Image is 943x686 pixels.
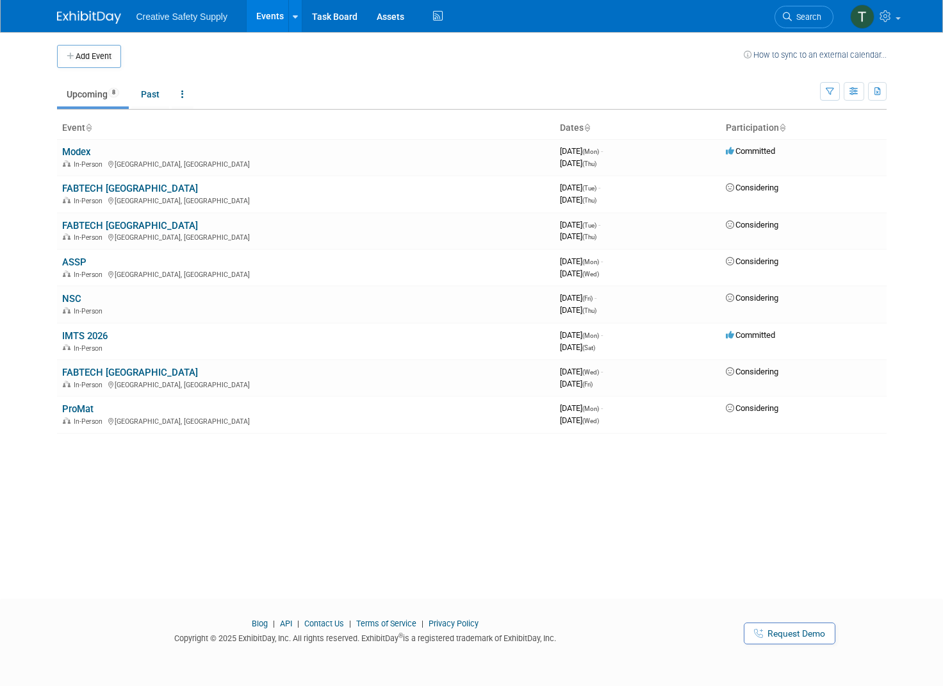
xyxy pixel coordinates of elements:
[418,619,427,628] span: |
[62,403,94,415] a: ProMat
[62,220,198,231] a: FABTECH [GEOGRAPHIC_DATA]
[74,271,106,279] span: In-Person
[726,146,775,156] span: Committed
[74,197,106,205] span: In-Person
[74,307,106,315] span: In-Person
[63,344,70,351] img: In-Person Event
[560,256,603,266] span: [DATE]
[582,369,599,376] span: (Wed)
[560,305,596,315] span: [DATE]
[582,233,596,240] span: (Thu)
[601,146,603,156] span: -
[560,415,599,425] span: [DATE]
[582,258,599,265] span: (Mon)
[726,403,778,413] span: Considering
[582,222,596,229] span: (Tue)
[775,6,833,28] a: Search
[582,295,593,302] span: (Fri)
[131,82,169,106] a: Past
[270,619,278,628] span: |
[582,185,596,192] span: (Tue)
[744,623,835,644] a: Request Demo
[560,231,596,241] span: [DATE]
[346,619,354,628] span: |
[74,233,106,242] span: In-Person
[584,122,590,133] a: Sort by Start Date
[356,619,416,628] a: Terms of Service
[582,160,596,167] span: (Thu)
[63,417,70,424] img: In-Person Event
[779,122,785,133] a: Sort by Participation Type
[726,293,778,303] span: Considering
[601,256,603,266] span: -
[555,117,721,139] th: Dates
[726,220,778,230] span: Considering
[582,344,595,351] span: (Sat)
[429,619,479,628] a: Privacy Policy
[792,12,821,22] span: Search
[582,197,596,204] span: (Thu)
[62,415,550,426] div: [GEOGRAPHIC_DATA], [GEOGRAPHIC_DATA]
[62,269,550,279] div: [GEOGRAPHIC_DATA], [GEOGRAPHIC_DATA]
[594,293,596,303] span: -
[598,220,600,230] span: -
[74,160,106,169] span: In-Person
[136,12,227,22] span: Creative Safety Supply
[63,271,70,277] img: In-Person Event
[57,45,121,68] button: Add Event
[560,342,595,352] span: [DATE]
[560,379,593,389] span: [DATE]
[560,158,596,168] span: [DATE]
[294,619,302,628] span: |
[62,256,86,268] a: ASSP
[726,256,778,266] span: Considering
[62,158,550,169] div: [GEOGRAPHIC_DATA], [GEOGRAPHIC_DATA]
[398,632,403,639] sup: ®
[582,148,599,155] span: (Mon)
[57,117,555,139] th: Event
[560,269,599,278] span: [DATE]
[57,82,129,106] a: Upcoming8
[601,330,603,340] span: -
[62,146,91,158] a: Modex
[63,197,70,203] img: In-Person Event
[601,367,603,376] span: -
[62,231,550,242] div: [GEOGRAPHIC_DATA], [GEOGRAPHIC_DATA]
[721,117,887,139] th: Participation
[601,403,603,413] span: -
[63,307,70,314] img: In-Person Event
[252,619,268,628] a: Blog
[582,417,599,424] span: (Wed)
[57,630,675,644] div: Copyright © 2025 ExhibitDay, Inc. All rights reserved. ExhibitDay is a registered trademark of Ex...
[62,330,108,342] a: IMTS 2026
[62,195,550,205] div: [GEOGRAPHIC_DATA], [GEOGRAPHIC_DATA]
[304,619,344,628] a: Contact Us
[726,330,775,340] span: Committed
[63,160,70,167] img: In-Person Event
[744,50,887,60] a: How to sync to an external calendar...
[74,417,106,426] span: In-Person
[560,220,600,230] span: [DATE]
[560,195,596,205] span: [DATE]
[560,403,603,413] span: [DATE]
[280,619,292,628] a: API
[726,367,778,376] span: Considering
[74,381,106,389] span: In-Person
[108,88,119,97] span: 8
[62,183,198,194] a: FABTECH [GEOGRAPHIC_DATA]
[63,381,70,387] img: In-Person Event
[598,183,600,192] span: -
[63,233,70,240] img: In-Person Event
[582,271,599,278] span: (Wed)
[582,332,599,339] span: (Mon)
[74,344,106,353] span: In-Person
[85,122,92,133] a: Sort by Event Name
[726,183,778,192] span: Considering
[582,307,596,314] span: (Thu)
[62,367,198,378] a: FABTECH [GEOGRAPHIC_DATA]
[582,405,599,412] span: (Mon)
[62,379,550,389] div: [GEOGRAPHIC_DATA], [GEOGRAPHIC_DATA]
[850,4,874,29] img: Thom Cheney
[560,330,603,340] span: [DATE]
[560,367,603,376] span: [DATE]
